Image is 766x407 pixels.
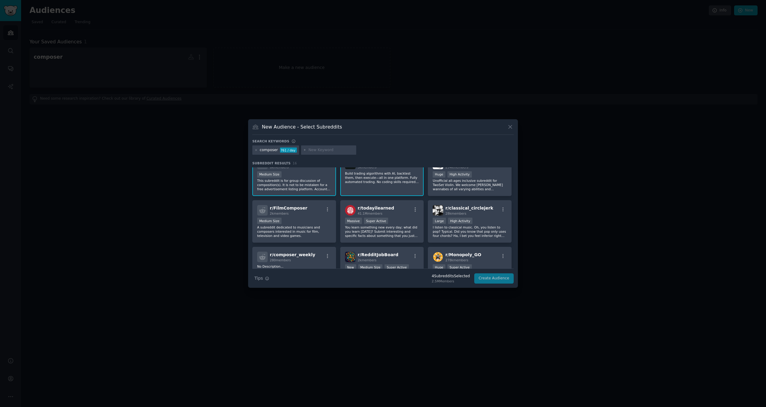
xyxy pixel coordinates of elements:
span: Tips [254,275,263,281]
div: Super Active [364,218,388,224]
div: New [345,264,356,271]
span: 16 [293,161,297,165]
p: Unofficial all-ages inclusive subreddit for TwoSet Violin. We welcome [PERSON_NAME] wannabes of a... [433,179,507,191]
div: Huge [433,171,445,178]
span: r/ RedditJobBoard [358,252,398,257]
div: Super Active [447,264,472,271]
span: r/ todayilearned [358,206,394,210]
p: This subreddit is for group discussion of composition(s). It is not to be mistaken for a free adv... [257,179,331,191]
span: 2k members [270,212,289,215]
span: 278k members [445,258,468,262]
img: todayilearned [345,205,356,216]
div: Medium Size [257,218,282,224]
img: classical_circlejerk [433,205,443,216]
input: New Keyword [308,148,354,153]
div: composer [260,148,278,153]
span: 2k members [358,258,377,262]
div: Massive [345,218,362,224]
h3: Search keywords [252,139,289,143]
img: Monopoly_GO [433,252,443,262]
p: You learn something new every day; what did you learn [DATE]? Submit interesting and specific fac... [345,225,419,238]
div: 2.5M Members [432,279,470,283]
div: Medium Size [358,264,383,271]
div: High Activity [448,218,472,224]
p: I listen to classical music. Oh, you listen to pop? Typical. Did you know that pop only uses four... [433,225,507,238]
div: 4 Subreddit s Selected [432,274,470,279]
img: RedditJobBoard [345,252,356,262]
div: Large [433,218,446,224]
span: 28k members [445,212,466,215]
div: High Activity [447,171,472,178]
span: r/ FilmComposer [270,206,307,210]
span: r/ composer_weekly [270,252,315,257]
h3: New Audience - Select Subreddits [262,124,342,130]
div: Super Active [385,264,409,271]
span: r/ Monopoly_GO [445,252,481,257]
span: r/ classical_circlejerk [445,206,493,210]
p: A subreddit dedicated to musicians and composers interested in music for film, television and vid... [257,225,331,238]
p: No Description... [257,264,331,269]
p: Build trading algorithms with AI, backtest them, then execute—all in one platform. Fully automate... [345,171,419,184]
span: Subreddit Results [252,161,291,165]
div: Medium Size [257,171,282,178]
div: 761 / day [280,148,297,153]
button: Tips [252,273,271,284]
div: Huge [433,264,445,271]
span: 280 members [270,258,291,262]
span: 41.1M members [358,212,382,215]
